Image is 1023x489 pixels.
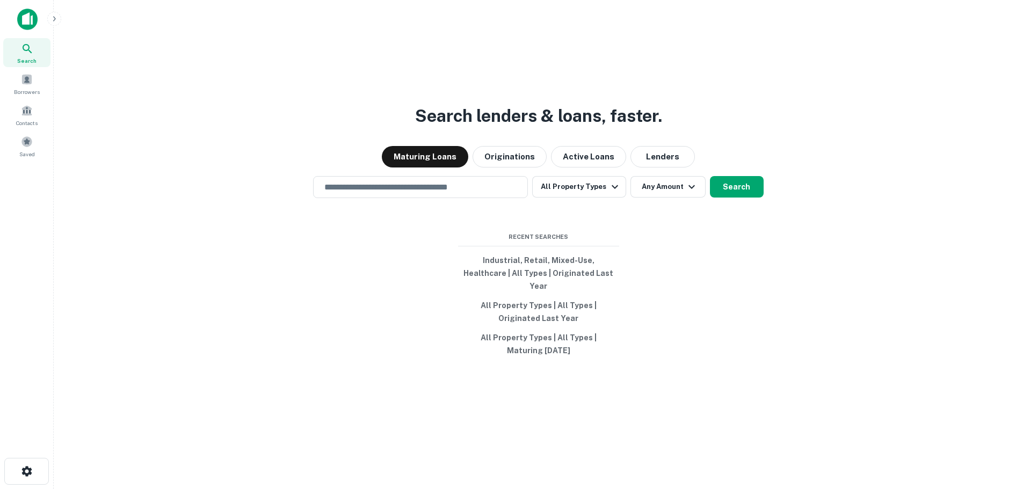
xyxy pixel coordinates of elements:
a: Contacts [3,100,50,129]
button: Lenders [630,146,695,167]
span: Saved [19,150,35,158]
h3: Search lenders & loans, faster. [415,103,662,129]
a: Borrowers [3,69,50,98]
a: Search [3,38,50,67]
button: Originations [473,146,547,167]
button: All Property Types [532,176,626,198]
img: capitalize-icon.png [17,9,38,30]
button: Industrial, Retail, Mixed-Use, Healthcare | All Types | Originated Last Year [458,251,619,296]
button: Maturing Loans [382,146,468,167]
span: Borrowers [14,87,40,96]
span: Contacts [16,119,38,127]
button: Active Loans [551,146,626,167]
button: All Property Types | All Types | Maturing [DATE] [458,328,619,360]
span: Recent Searches [458,232,619,242]
span: Search [17,56,37,65]
a: Saved [3,132,50,160]
iframe: Chat Widget [969,403,1023,455]
button: Any Amount [630,176,706,198]
button: Search [710,176,764,198]
button: All Property Types | All Types | Originated Last Year [458,296,619,328]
